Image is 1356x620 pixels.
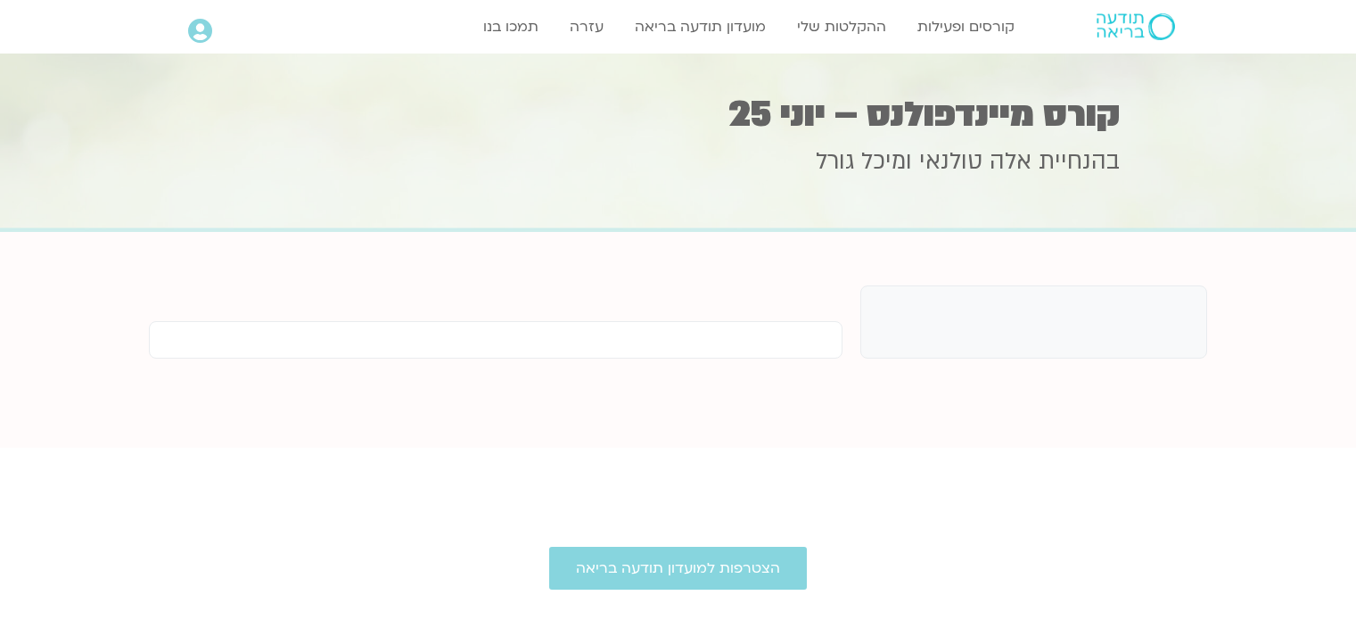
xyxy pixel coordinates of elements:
[474,10,547,44] a: תמכו בנו
[237,97,1120,132] h1: קורס מיינדפולנס – יוני 25
[626,10,775,44] a: מועדון תודעה בריאה
[788,10,895,44] a: ההקלטות שלי
[1097,13,1175,40] img: תודעה בריאה
[816,145,1031,178] span: אלה טולנאי ומיכל גורל
[561,10,612,44] a: עזרה
[576,560,780,576] span: הצטרפות למועדון תודעה בריאה
[1039,145,1120,178] span: בהנחיית
[908,10,1023,44] a: קורסים ופעילות
[549,547,807,590] a: הצטרפות למועדון תודעה בריאה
